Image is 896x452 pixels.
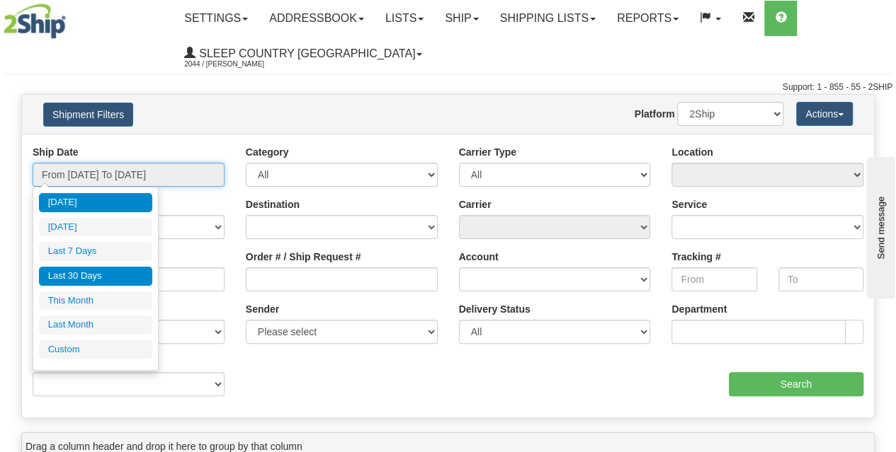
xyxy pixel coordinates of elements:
[459,197,492,211] label: Carrier
[863,153,895,298] iframe: chat widget
[606,1,689,36] a: Reports
[259,1,375,36] a: Addressbook
[489,1,606,36] a: Shipping lists
[671,302,727,316] label: Department
[4,81,892,93] div: Support: 1 - 855 - 55 - 2SHIP
[246,145,289,159] label: Category
[195,47,415,59] span: Sleep Country [GEOGRAPHIC_DATA]
[39,340,152,359] li: Custom
[459,145,516,159] label: Carrier Type
[174,36,433,71] a: Sleep Country [GEOGRAPHIC_DATA] 2044 / [PERSON_NAME]
[39,291,152,311] li: This Month
[635,107,675,121] label: Platform
[43,103,133,127] button: Shipment Filters
[33,145,79,159] label: Ship Date
[39,193,152,212] li: [DATE]
[434,1,489,36] a: Ship
[184,57,290,71] span: 2044 / [PERSON_NAME]
[375,1,434,36] a: Lists
[39,267,152,286] li: Last 30 Days
[671,267,756,291] input: From
[671,145,713,159] label: Location
[39,242,152,261] li: Last 7 Days
[39,315,152,335] li: Last Month
[4,4,66,39] img: logo2044.jpg
[246,197,300,211] label: Destination
[729,372,864,396] input: Search
[778,267,863,291] input: To
[459,250,499,264] label: Account
[459,302,531,316] label: Delivery Status
[39,218,152,237] li: [DATE]
[671,250,720,264] label: Tracking #
[796,102,853,126] button: Actions
[246,250,361,264] label: Order # / Ship Request #
[671,197,707,211] label: Service
[174,1,259,36] a: Settings
[246,302,279,316] label: Sender
[11,12,131,23] div: Send message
